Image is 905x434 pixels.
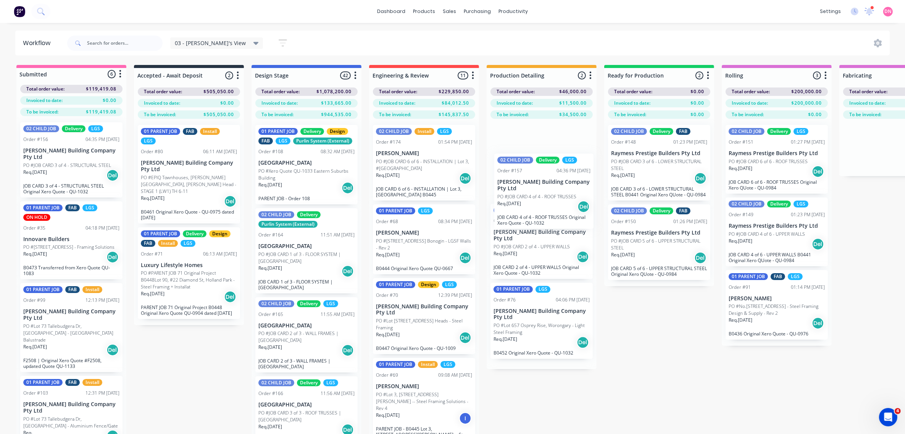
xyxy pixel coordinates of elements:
div: productivity [495,6,532,17]
span: DN [885,8,892,15]
img: Factory [14,6,25,17]
input: Enter column name… [255,71,330,79]
input: Enter column name… [725,71,800,79]
span: $145,837.50 [439,111,469,118]
span: $0.00 [220,100,234,107]
div: sales [439,6,460,17]
span: $0.00 [103,97,116,104]
span: Total order value: [849,88,887,95]
span: 2 [225,71,233,79]
span: $0.00 [808,111,822,118]
span: 2 [578,71,586,79]
span: $505,050.00 [203,88,234,95]
span: $133,665.00 [321,100,352,107]
span: $1,078,200.00 [316,88,352,95]
span: 6 [108,70,116,78]
span: Total order value: [261,88,300,95]
span: $46,000.00 [559,88,587,95]
div: settings [816,6,845,17]
span: Invoiced to date: [497,100,533,107]
span: To be invoiced: [497,111,529,118]
span: Total order value: [497,88,535,95]
span: To be invoiced: [144,111,176,118]
span: Invoiced to date: [849,100,886,107]
span: $505,050.00 [203,111,234,118]
span: 4 [895,408,901,414]
span: Total order value: [614,88,652,95]
span: $119,419.08 [86,108,116,115]
input: Search for orders... [87,36,163,51]
span: To be invoiced: [379,111,411,118]
a: dashboard [373,6,409,17]
input: Enter column name… [137,71,213,79]
span: Invoiced to date: [144,100,180,107]
span: 11 [458,71,468,79]
div: products [409,6,439,17]
span: $944,535.00 [321,111,352,118]
span: $0.00 [690,100,704,107]
span: $0.00 [690,88,704,95]
span: $119,419.08 [86,86,116,92]
span: 3 [813,71,821,79]
span: To be invoiced: [732,111,764,118]
div: purchasing [460,6,495,17]
span: $200,000.00 [791,88,822,95]
span: To be invoiced: [26,108,58,115]
div: Submitted [18,70,47,78]
span: Invoiced to date: [732,100,768,107]
span: Total order value: [144,88,182,95]
span: 42 [340,71,351,79]
div: Workflow [23,39,54,48]
span: Invoiced to date: [261,100,298,107]
span: Invoiced to date: [614,100,650,107]
span: $0.00 [690,111,704,118]
span: To be invoiced: [849,111,881,118]
span: $229,850.00 [439,88,469,95]
span: Total order value: [379,88,417,95]
span: Invoiced to date: [379,100,415,107]
span: $84,012.50 [442,100,469,107]
iframe: Intercom live chat [879,408,897,426]
input: Enter column name… [608,71,683,79]
span: $34,500.00 [559,111,587,118]
span: Total order value: [732,88,770,95]
span: 03 - [PERSON_NAME]'s View [175,39,246,47]
span: Total order value: [26,86,65,92]
span: 2 [695,71,703,79]
span: $11,500.00 [559,100,587,107]
input: Enter column name… [373,71,448,79]
input: Enter column name… [490,71,565,79]
span: To be invoiced: [614,111,646,118]
span: Invoiced to date: [26,97,63,104]
span: To be invoiced: [261,111,294,118]
span: $200,000.00 [791,100,822,107]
